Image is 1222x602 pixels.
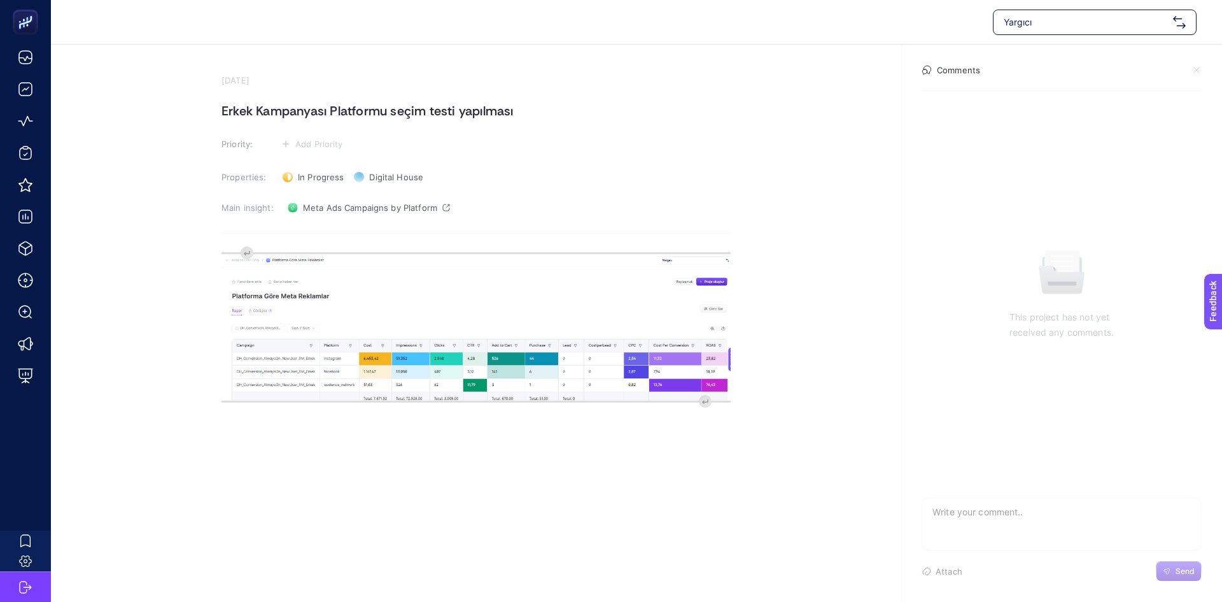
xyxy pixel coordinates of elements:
img: 1756967376732-image.png [221,254,731,401]
button: Add Priority [277,136,347,152]
span: Send [1176,566,1195,577]
span: Add Priority [295,139,343,149]
span: Yargıcı [1004,16,1168,29]
span: Meta Ads Campaigns by Platform [303,203,437,213]
time: [DATE] [221,75,249,85]
a: Meta Ads Campaigns by Platform [283,197,455,218]
div: Insert paragraph after block [699,395,712,408]
p: This project has not yet received any comments. [1009,310,1114,340]
div: Rich Text Editor. Editing area: main [221,246,731,501]
h1: Erkek Kampanyası Platformu seçim testi yapılması [221,101,731,121]
span: Digital House [369,172,423,182]
div: Insert paragraph before block [241,247,253,259]
span: In Progress [298,172,344,182]
h3: Main insight: [221,203,275,213]
span: Feedback [8,4,48,14]
h3: Priority: [221,139,275,149]
h4: Comments [937,65,980,75]
button: Send [1156,561,1202,582]
img: svg%3e [1173,16,1186,29]
h3: Properties: [221,172,275,182]
span: Attach [936,566,962,577]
